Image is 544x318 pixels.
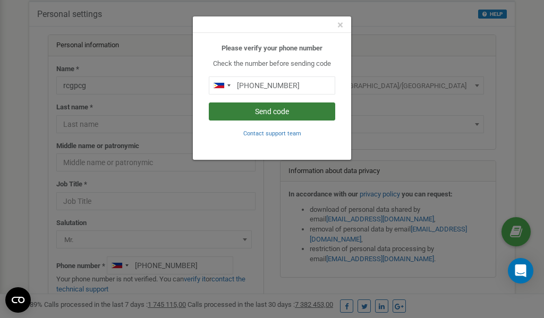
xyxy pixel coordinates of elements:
input: 0905 123 4567 [209,76,335,94]
button: Open CMP widget [5,287,31,313]
b: Please verify your phone number [222,44,322,52]
div: Open Intercom Messenger [508,258,533,283]
button: Close [337,20,343,31]
a: Contact support team [243,129,301,137]
div: Telephone country code [209,77,234,94]
span: × [337,19,343,31]
button: Send code [209,102,335,121]
p: Check the number before sending code [209,59,335,69]
small: Contact support team [243,130,301,137]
